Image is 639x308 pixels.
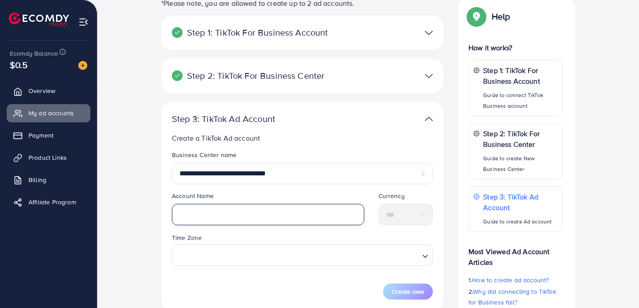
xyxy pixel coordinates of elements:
legend: Business Center name [172,150,433,163]
span: Product Links [28,153,67,162]
p: Guide to create Ad account [483,216,558,227]
img: Popup guide [468,8,484,24]
span: Payment [28,131,53,140]
span: Ecomdy Balance [10,49,58,58]
p: Create a TikTok Ad account [172,133,433,143]
legend: Account Name [172,191,364,204]
p: Step 2: TikTok For Business Center [483,128,558,150]
span: Why did connecting to TikTok for Business fail? [468,287,556,307]
p: Step 1: TikTok For Business Account [483,65,558,86]
p: Step 3: TikTok Ad Account [483,191,558,213]
a: Billing [7,171,90,189]
span: My ad accounts [28,109,74,118]
a: Payment [7,126,90,144]
p: Guide to create New Business Center [483,153,558,174]
p: Most Viewed Ad Account Articles [468,239,563,267]
span: Overview [28,86,55,95]
p: Help [492,11,510,22]
p: Step 2: TikTok For Business Center [172,70,341,81]
img: TikTok partner [425,26,433,39]
button: Create new [383,284,433,300]
img: image [78,61,87,70]
span: How to create ad account? [472,276,549,284]
img: TikTok partner [425,113,433,126]
div: Search for option [172,244,433,266]
span: Billing [28,175,46,184]
p: 2. [468,286,563,308]
span: Create new [392,287,424,296]
img: TikTok partner [425,69,433,82]
a: Product Links [7,149,90,166]
p: Step 1: TikTok For Business Account [172,27,341,38]
a: Overview [7,82,90,100]
a: Affiliate Program [7,193,90,211]
span: $0.5 [10,58,28,71]
span: Affiliate Program [28,198,76,207]
img: menu [78,17,89,27]
iframe: Chat [601,268,632,301]
img: logo [9,12,69,26]
p: 1. [468,275,563,285]
legend: Currency [379,191,433,204]
label: Time Zone [172,233,202,242]
p: Step 3: TikTok Ad Account [172,113,341,124]
p: Guide to connect TikTok Business account [483,90,558,111]
p: How it works? [468,42,563,53]
input: Search for option [176,247,419,263]
a: My ad accounts [7,104,90,122]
